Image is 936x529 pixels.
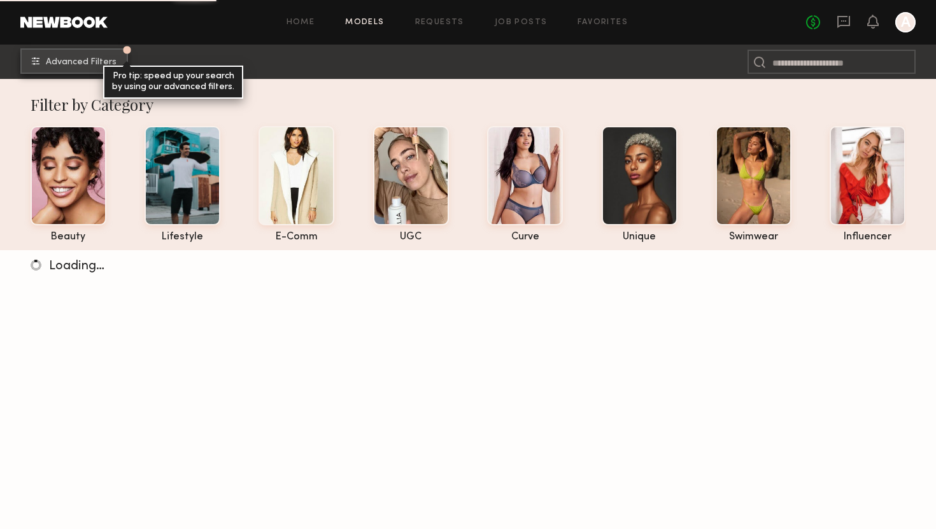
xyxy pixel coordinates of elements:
[31,94,906,115] div: Filter by Category
[716,232,791,243] div: swimwear
[345,18,384,27] a: Models
[46,58,117,67] span: Advanced Filters
[145,232,220,243] div: lifestyle
[103,66,243,99] div: Pro tip: speed up your search by using our advanced filters.
[287,18,315,27] a: Home
[602,232,677,243] div: unique
[895,12,916,32] a: A
[373,232,449,243] div: UGC
[578,18,628,27] a: Favorites
[259,232,334,243] div: e-comm
[487,232,563,243] div: curve
[495,18,548,27] a: Job Posts
[415,18,464,27] a: Requests
[49,260,104,272] span: Loading…
[830,232,905,243] div: influencer
[31,232,106,243] div: beauty
[20,48,128,74] button: Advanced Filters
